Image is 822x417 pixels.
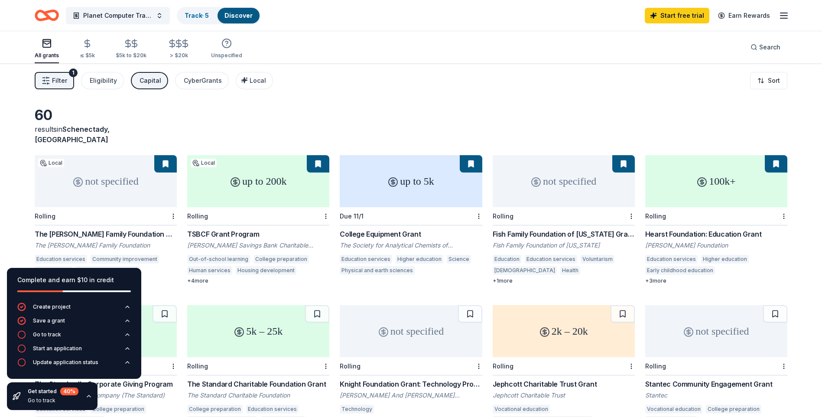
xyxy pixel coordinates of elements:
[493,212,513,220] div: Rolling
[17,330,131,344] button: Go to track
[35,52,59,59] div: All grants
[17,344,131,358] button: Start an application
[175,72,229,89] button: CyberGrants
[525,255,577,264] div: Education services
[645,305,787,357] div: not specified
[35,255,87,264] div: Education services
[250,77,266,84] span: Local
[645,379,787,389] div: Stantec Community Engagement Grant
[131,72,168,89] button: Capital
[35,124,177,145] div: results
[17,303,131,316] button: Create project
[645,8,709,23] a: Start free trial
[187,305,329,357] div: 5k – 25k
[35,125,110,144] span: in
[645,255,698,264] div: Education services
[35,212,55,220] div: Rolling
[744,39,787,56] button: Search
[187,277,329,284] div: + 4 more
[340,255,392,264] div: Education services
[35,125,110,144] span: Schenectady, [GEOGRAPHIC_DATA]
[340,229,482,239] div: College Equipment Grant
[69,68,78,77] div: 1
[187,379,329,389] div: The Standard Charitable Foundation Grant
[90,75,117,86] div: Eligibility
[187,155,329,207] div: up to 200k
[340,305,482,416] a: not specifiedRollingKnight Foundation Grant: Technology Program[PERSON_NAME] And [PERSON_NAME] Fo...
[340,155,482,207] div: up to 5k
[246,405,299,414] div: Education services
[493,391,635,400] div: Jephcott Charitable Trust
[185,12,209,19] a: Track· 5
[340,405,374,414] div: Technology
[187,266,232,275] div: Human services
[33,303,71,310] div: Create project
[35,35,59,63] button: All grants
[340,266,415,275] div: Physical and earth sciences
[253,255,309,264] div: College preparation
[35,72,74,89] button: Filter1
[17,358,131,372] button: Update application status
[60,388,78,395] div: 40 %
[91,255,159,264] div: Community improvement
[645,212,666,220] div: Rolling
[35,5,59,26] a: Home
[52,75,67,86] span: Filter
[33,359,98,366] div: Update application status
[493,266,557,275] div: [DEMOGRAPHIC_DATA]
[187,255,250,264] div: Out-of-school learning
[116,35,146,63] button: $5k to $20k
[224,12,253,19] a: Discover
[187,212,208,220] div: Rolling
[340,155,482,277] a: up to 5kDue 11/1College Equipment GrantThe Society for Analytical Chemists of [GEOGRAPHIC_DATA] a...
[493,241,635,250] div: Fish Family Foundation of [US_STATE]
[493,379,635,389] div: Jephcott Charitable Trust Grant
[38,159,64,167] div: Local
[493,155,635,207] div: not specified
[187,405,243,414] div: College preparation
[340,379,482,389] div: Knight Foundation Grant: Technology Program
[187,229,329,239] div: TSBCF Grant Program
[66,7,170,24] button: Planet Computer Training
[645,362,666,370] div: Rolling
[17,275,131,285] div: Complete and earn $10 in credit
[35,241,177,250] div: The [PERSON_NAME] Family Foundation
[187,241,329,250] div: [PERSON_NAME] Savings Bank Charitable Foundation
[645,155,787,207] div: 100k+
[17,316,131,330] button: Save a grant
[236,72,273,89] button: Local
[33,331,61,338] div: Go to track
[713,8,775,23] a: Earn Rewards
[80,35,95,63] button: ≤ $5k
[645,277,787,284] div: + 3 more
[645,229,787,239] div: Hearst Foundation: Education Grant
[167,35,190,63] button: > $20k
[340,241,482,250] div: The Society for Analytical Chemists of [GEOGRAPHIC_DATA] and The Spectroscopy Society of [US_STATE]
[447,255,471,264] div: Science
[211,52,242,59] div: Unspecified
[80,52,95,59] div: ≤ $5k
[167,52,190,59] div: > $20k
[645,266,715,275] div: Early childhood education
[83,10,153,21] span: Planet Computer Training
[560,266,580,275] div: Health
[116,52,146,59] div: $5k to $20k
[35,155,177,207] div: not specified
[33,317,65,324] div: Save a grant
[750,72,787,89] button: Sort
[493,155,635,284] a: not specifiedRollingFish Family Foundation of [US_STATE] GrantsFish Family Foundation of [US_STAT...
[396,255,443,264] div: Higher education
[140,75,161,86] div: Capital
[28,388,78,395] div: Get started
[35,229,177,239] div: The [PERSON_NAME] Family Foundation Grant
[211,35,242,63] button: Unspecified
[340,305,482,357] div: not specified
[493,255,521,264] div: Education
[191,159,217,167] div: Local
[493,405,550,414] div: Vocational education
[33,345,82,352] div: Start an application
[28,397,78,404] div: Go to track
[187,391,329,400] div: The Standard Charitable Foundation
[187,362,208,370] div: Rolling
[706,405,761,414] div: College preparation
